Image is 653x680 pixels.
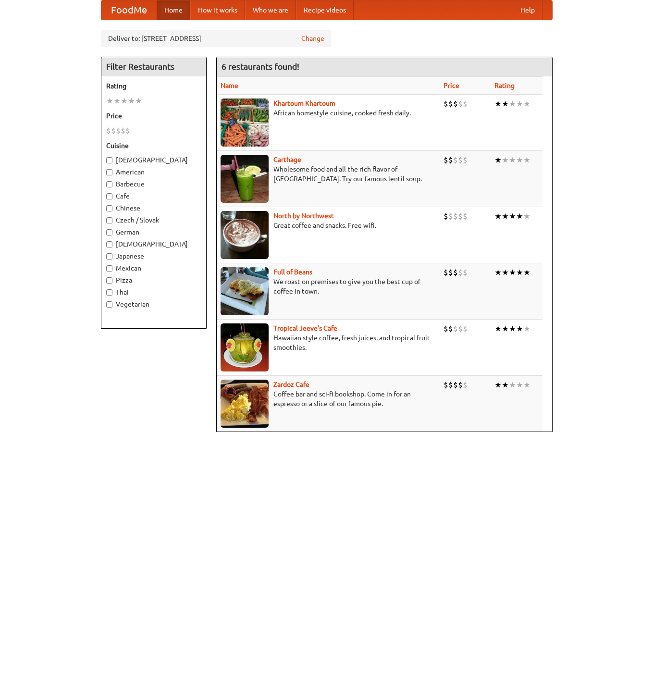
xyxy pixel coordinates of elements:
[111,125,116,136] li: $
[221,108,436,118] p: African homestyle cuisine, cooked fresh daily.
[128,96,135,106] li: ★
[453,99,458,109] li: $
[106,157,112,163] input: [DEMOGRAPHIC_DATA]
[502,267,509,278] li: ★
[509,211,516,222] li: ★
[458,155,463,165] li: $
[273,156,301,163] b: Carthage
[444,82,459,89] a: Price
[494,155,502,165] li: ★
[509,380,516,390] li: ★
[106,81,201,91] h5: Rating
[502,323,509,334] li: ★
[463,99,468,109] li: $
[444,380,448,390] li: $
[448,267,453,278] li: $
[106,203,201,213] label: Chinese
[494,380,502,390] li: ★
[444,211,448,222] li: $
[509,155,516,165] li: ★
[453,380,458,390] li: $
[106,289,112,296] input: Thai
[516,380,523,390] li: ★
[221,164,436,184] p: Wholesome food and all the rich flavor of [GEOGRAPHIC_DATA]. Try our famous lentil soup.
[106,265,112,272] input: Mexican
[453,155,458,165] li: $
[121,125,125,136] li: $
[222,62,299,71] ng-pluralize: 6 restaurants found!
[106,125,111,136] li: $
[273,381,309,388] a: Zardoz Cafe
[221,155,269,203] img: carthage.jpg
[106,169,112,175] input: American
[106,253,112,260] input: Japanese
[221,277,436,296] p: We roast on premises to give you the best cup of coffee in town.
[273,99,335,107] a: Khartoum Khartoum
[523,155,530,165] li: ★
[516,155,523,165] li: ★
[494,323,502,334] li: ★
[157,0,190,20] a: Home
[101,30,332,47] div: Deliver to: [STREET_ADDRESS]
[523,323,530,334] li: ★
[106,287,201,297] label: Thai
[458,99,463,109] li: $
[444,99,448,109] li: $
[502,155,509,165] li: ★
[221,333,436,352] p: Hawaiian style coffee, fresh juices, and tropical fruit smoothies.
[516,211,523,222] li: ★
[106,179,201,189] label: Barbecue
[296,0,354,20] a: Recipe videos
[106,215,201,225] label: Czech / Slovak
[458,323,463,334] li: $
[301,34,324,43] a: Change
[106,299,201,309] label: Vegetarian
[106,181,112,187] input: Barbecue
[106,205,112,211] input: Chinese
[523,267,530,278] li: ★
[221,211,269,259] img: north.jpg
[101,0,157,20] a: FoodMe
[221,323,269,371] img: jeeves.jpg
[448,211,453,222] li: $
[516,99,523,109] li: ★
[106,229,112,235] input: German
[523,211,530,222] li: ★
[135,96,142,106] li: ★
[516,323,523,334] li: ★
[523,380,530,390] li: ★
[106,251,201,261] label: Japanese
[221,267,269,315] img: beans.jpg
[221,99,269,147] img: khartoum.jpg
[458,211,463,222] li: $
[273,212,334,220] b: North by Northwest
[106,275,201,285] label: Pizza
[106,193,112,199] input: Cafe
[458,380,463,390] li: $
[221,221,436,230] p: Great coffee and snacks. Free wifi.
[509,323,516,334] li: ★
[463,323,468,334] li: $
[106,191,201,201] label: Cafe
[106,301,112,308] input: Vegetarian
[113,96,121,106] li: ★
[101,57,206,76] h4: Filter Restaurants
[444,323,448,334] li: $
[221,389,436,408] p: Coffee bar and sci-fi bookshop. Come in for an espresso or a slice of our famous pie.
[106,155,201,165] label: [DEMOGRAPHIC_DATA]
[448,323,453,334] li: $
[273,324,337,332] a: Tropical Jeeve's Cafe
[444,155,448,165] li: $
[463,211,468,222] li: $
[463,380,468,390] li: $
[106,227,201,237] label: German
[509,99,516,109] li: ★
[106,96,113,106] li: ★
[509,267,516,278] li: ★
[453,267,458,278] li: $
[502,380,509,390] li: ★
[494,211,502,222] li: ★
[273,268,312,276] a: Full of Beans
